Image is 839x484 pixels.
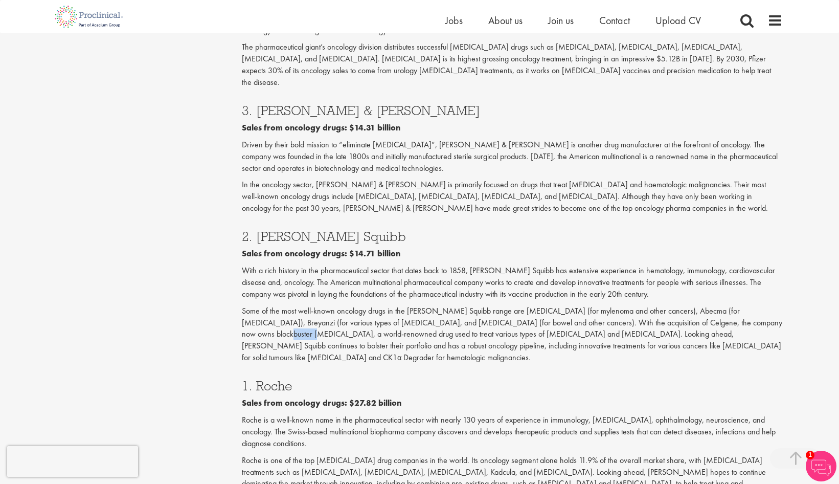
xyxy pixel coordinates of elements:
[7,446,138,477] iframe: reCAPTCHA
[806,451,836,481] img: Chatbot
[548,14,574,27] a: Join us
[242,414,783,450] p: Roche is a well-known name in the pharmaceutical sector with nearly 130 years of experience in im...
[599,14,630,27] a: Contact
[242,104,783,117] h3: 3. [PERSON_NAME] & [PERSON_NAME]
[242,122,400,133] b: Sales from oncology drugs: $14.31 billion
[242,398,401,408] b: Sales from oncology drugs: $27.82 billion
[655,14,701,27] a: Upload CV
[806,451,814,459] span: 1
[242,179,783,214] p: In the oncology sector, [PERSON_NAME] & [PERSON_NAME] is primarily focused on drugs that treat [M...
[242,139,783,174] p: Driven by their bold mission to “eliminate [MEDICAL_DATA]”, [PERSON_NAME] & [PERSON_NAME] is anot...
[242,248,400,259] b: Sales from oncology drugs: $14.71 billion
[242,41,783,88] p: The pharmaceutical giant’s oncology division distributes successful [MEDICAL_DATA] drugs such as ...
[488,14,523,27] a: About us
[242,305,783,364] p: Some of the most well-known oncology drugs in the [PERSON_NAME] Squibb range are [MEDICAL_DATA] (...
[242,265,783,300] p: With a rich history in the pharmaceutical sector that dates back to 1858, [PERSON_NAME] Squibb ha...
[242,230,783,243] h3: 2. [PERSON_NAME] Squibb
[242,379,783,392] h3: 1. Roche
[445,14,463,27] a: Jobs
